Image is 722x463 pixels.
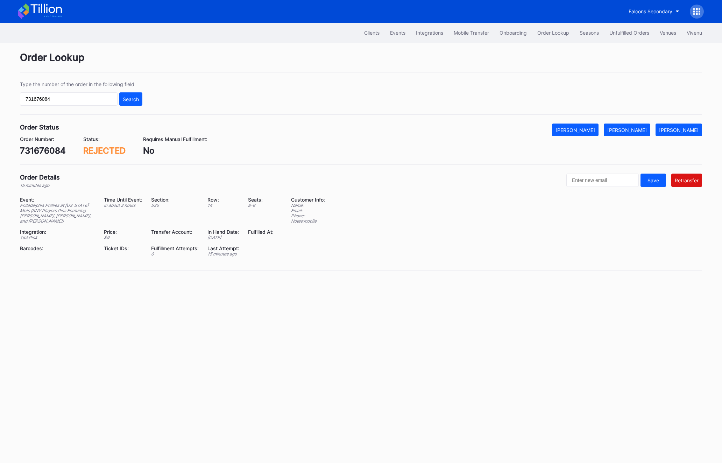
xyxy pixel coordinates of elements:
[207,229,239,235] div: In Hand Date:
[659,127,699,133] div: [PERSON_NAME]
[291,208,325,213] div: Email:
[83,146,126,156] div: REJECTED
[104,245,142,251] div: Ticket IDs:
[151,245,199,251] div: Fulfillment Attempts:
[448,26,494,39] button: Mobile Transfer
[104,229,142,235] div: Price:
[647,177,659,183] div: Save
[151,251,199,257] div: 0
[537,30,569,36] div: Order Lookup
[20,92,118,106] input: GT59662
[20,235,95,240] div: TickPick
[20,229,95,235] div: Integration:
[20,197,95,203] div: Event:
[607,127,647,133] div: [PERSON_NAME]
[207,251,239,257] div: 15 minutes ago
[566,174,639,187] input: Enter new email
[248,229,274,235] div: Fulfilled At:
[207,245,239,251] div: Last Attempt:
[143,146,207,156] div: No
[609,30,649,36] div: Unfulfilled Orders
[20,203,95,224] div: Philadelphia Phillies at [US_STATE] Mets (SNY Players Pins Featuring [PERSON_NAME], [PERSON_NAME]...
[291,218,325,224] div: Notes: mobile
[119,92,142,106] button: Search
[390,30,405,36] div: Events
[151,229,199,235] div: Transfer Account:
[20,174,60,181] div: Order Details
[291,197,325,203] div: Customer Info:
[454,30,489,36] div: Mobile Transfer
[151,203,199,208] div: 535
[20,183,60,188] div: 15 minutes ago
[83,136,126,142] div: Status:
[574,26,604,39] button: Seasons
[416,30,443,36] div: Integrations
[494,26,532,39] button: Onboarding
[654,26,681,39] button: Venues
[552,124,599,136] button: [PERSON_NAME]
[656,124,702,136] button: [PERSON_NAME]
[20,146,66,156] div: 731676084
[359,26,385,39] button: Clients
[248,203,274,208] div: 8 - 8
[532,26,574,39] button: Order Lookup
[20,124,59,131] div: Order Status
[604,26,654,39] button: Unfulfilled Orders
[675,177,699,183] div: Retransfer
[291,213,325,218] div: Phone:
[104,197,142,203] div: Time Until Event:
[151,197,199,203] div: Section:
[20,81,142,87] div: Type the number of the order in the following field
[555,127,595,133] div: [PERSON_NAME]
[580,30,599,36] div: Seasons
[500,30,527,36] div: Onboarding
[20,245,95,251] div: Barcodes:
[207,235,239,240] div: [DATE]
[411,26,448,39] button: Integrations
[385,26,411,39] button: Events
[687,30,702,36] div: Vivenu
[207,197,239,203] div: Row:
[20,136,66,142] div: Order Number:
[629,8,672,14] div: Falcons Secondary
[248,197,274,203] div: Seats:
[681,26,707,39] button: Vivenu
[640,174,666,187] button: Save
[207,203,239,208] div: 14
[123,96,139,102] div: Search
[20,51,702,72] div: Order Lookup
[291,203,325,208] div: Name:
[660,30,676,36] div: Venues
[104,203,142,208] div: in about 3 hours
[671,174,702,187] button: Retransfer
[104,235,142,240] div: $ 9
[623,5,685,18] button: Falcons Secondary
[364,30,380,36] div: Clients
[143,136,207,142] div: Requires Manual Fulfillment:
[604,124,650,136] button: [PERSON_NAME]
